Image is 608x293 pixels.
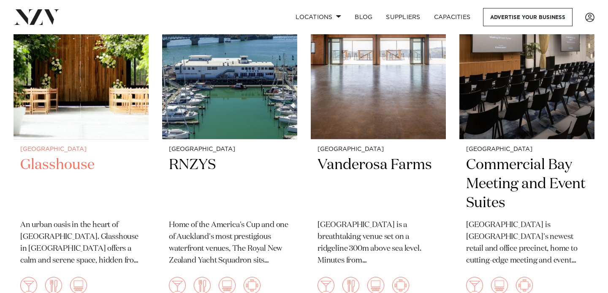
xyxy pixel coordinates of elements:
[466,156,588,213] h2: Commercial Bay Meeting and Event Suites
[14,9,60,25] img: nzv-logo.png
[169,146,290,153] small: [GEOGRAPHIC_DATA]
[169,156,290,213] h2: RNZYS
[318,146,439,153] small: [GEOGRAPHIC_DATA]
[379,8,427,26] a: SUPPLIERS
[348,8,379,26] a: BLOG
[466,219,588,267] p: [GEOGRAPHIC_DATA] is [GEOGRAPHIC_DATA]'s newest retail and office precinct, home to cutting-edge ...
[483,8,573,26] a: Advertise your business
[20,146,142,153] small: [GEOGRAPHIC_DATA]
[427,8,478,26] a: Capacities
[20,219,142,267] p: An urban oasis in the heart of [GEOGRAPHIC_DATA]. Glasshouse in [GEOGRAPHIC_DATA] offers a calm a...
[289,8,348,26] a: Locations
[169,219,290,267] p: Home of the America's Cup and one of Auckland's most prestigious waterfront venues, The Royal New...
[20,156,142,213] h2: Glasshouse
[318,219,439,267] p: [GEOGRAPHIC_DATA] is a breathtaking venue set on a ridgeline 300m above sea level. Minutes from [...
[318,156,439,213] h2: Vanderosa Farms
[466,146,588,153] small: [GEOGRAPHIC_DATA]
